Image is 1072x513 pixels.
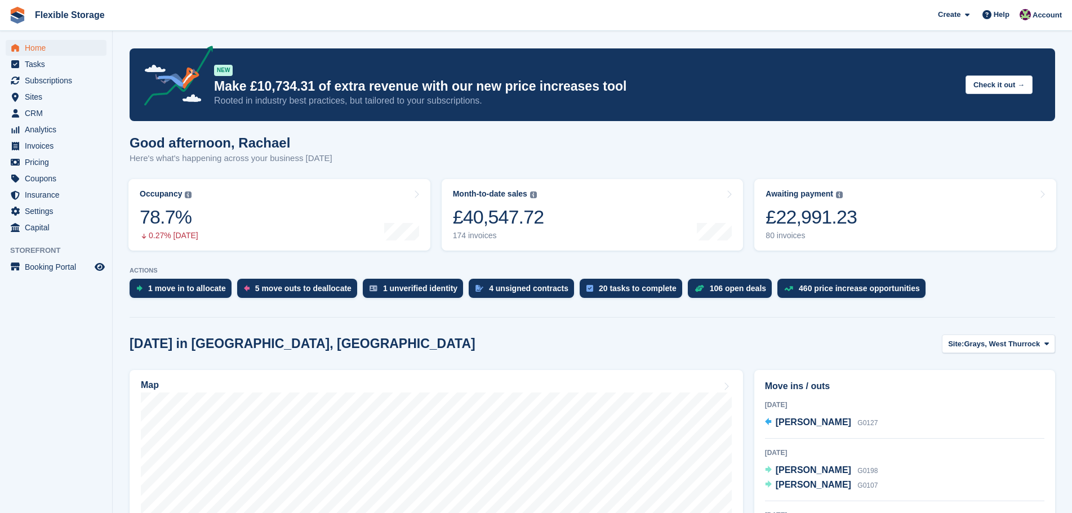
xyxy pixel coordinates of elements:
[141,380,159,390] h2: Map
[765,400,1044,410] div: [DATE]
[6,56,106,72] a: menu
[6,203,106,219] a: menu
[586,285,593,292] img: task-75834270c22a3079a89374b754ae025e5fb1db73e45f91037f5363f120a921f8.svg
[695,284,704,292] img: deal-1b604bf984904fb50ccaf53a9ad4b4a5d6e5aea283cecdc64d6e3604feb123c2.svg
[754,179,1056,251] a: Awaiting payment £22,991.23 80 invoices
[948,338,964,350] span: Site:
[6,220,106,235] a: menu
[6,40,106,56] a: menu
[6,187,106,203] a: menu
[453,206,544,229] div: £40,547.72
[130,152,332,165] p: Here's what's happening across your business [DATE]
[140,231,198,240] div: 0.27% [DATE]
[938,9,960,20] span: Create
[580,279,688,304] a: 20 tasks to complete
[25,89,92,105] span: Sites
[688,279,777,304] a: 106 open deals
[136,285,143,292] img: move_ins_to_allocate_icon-fdf77a2bb77ea45bf5b3d319d69a93e2d87916cf1d5bf7949dd705db3b84f3ca.svg
[130,135,332,150] h1: Good afternoon, Rachael
[765,478,878,493] a: [PERSON_NAME] G0107
[214,95,957,107] p: Rooted in industry best practices, but tailored to your subscriptions.
[130,267,1055,274] p: ACTIONS
[857,481,878,489] span: G0107
[489,284,568,293] div: 4 unsigned contracts
[1033,10,1062,21] span: Account
[25,154,92,170] span: Pricing
[128,179,430,251] a: Occupancy 78.7% 0.27% [DATE]
[6,171,106,186] a: menu
[6,138,106,154] a: menu
[453,189,527,199] div: Month-to-date sales
[214,78,957,95] p: Make £10,734.31 of extra revenue with our new price increases tool
[530,191,537,198] img: icon-info-grey-7440780725fd019a000dd9b08b2336e03edf1995a4989e88bcd33f0948082b44.svg
[130,336,475,351] h2: [DATE] in [GEOGRAPHIC_DATA], [GEOGRAPHIC_DATA]
[25,122,92,137] span: Analytics
[237,279,363,304] a: 5 move outs to deallocate
[942,334,1055,353] button: Site: Grays, West Thurrock
[244,285,250,292] img: move_outs_to_deallocate_icon-f764333ba52eb49d3ac5e1228854f67142a1ed5810a6f6cc68b1a99e826820c5.svg
[25,187,92,203] span: Insurance
[25,259,92,275] span: Booking Portal
[25,40,92,56] span: Home
[776,480,851,489] span: [PERSON_NAME]
[765,380,1044,393] h2: Move ins / outs
[370,285,377,292] img: verify_identity-adf6edd0f0f0b5bbfe63781bf79b02c33cf7c696d77639b501bdc392416b5a36.svg
[766,206,857,229] div: £22,991.23
[25,171,92,186] span: Coupons
[25,203,92,219] span: Settings
[784,286,793,291] img: price_increase_opportunities-93ffe204e8149a01c8c9dc8f82e8f89637d9d84a8eef4429ea346261dce0b2c0.svg
[30,6,109,24] a: Flexible Storage
[6,105,106,121] a: menu
[766,231,857,240] div: 80 invoices
[766,189,833,199] div: Awaiting payment
[25,138,92,154] span: Invoices
[383,284,457,293] div: 1 unverified identity
[130,279,237,304] a: 1 move in to allocate
[25,56,92,72] span: Tasks
[765,416,878,430] a: [PERSON_NAME] G0127
[453,231,544,240] div: 174 invoices
[135,46,213,110] img: price-adjustments-announcement-icon-8257ccfd72463d97f412b2fc003d46551f7dbcb40ab6d574587a9cd5c0d94...
[148,284,226,293] div: 1 move in to allocate
[710,284,766,293] div: 106 open deals
[6,154,106,170] a: menu
[442,179,744,251] a: Month-to-date sales £40,547.72 174 invoices
[469,279,580,304] a: 4 unsigned contracts
[765,448,1044,458] div: [DATE]
[9,7,26,24] img: stora-icon-8386f47178a22dfd0bd8f6a31ec36ba5ce8667c1dd55bd0f319d3a0aa187defe.svg
[966,75,1033,94] button: Check it out →
[363,279,469,304] a: 1 unverified identity
[185,191,192,198] img: icon-info-grey-7440780725fd019a000dd9b08b2336e03edf1995a4989e88bcd33f0948082b44.svg
[255,284,352,293] div: 5 move outs to deallocate
[6,259,106,275] a: menu
[93,260,106,274] a: Preview store
[599,284,677,293] div: 20 tasks to complete
[836,191,843,198] img: icon-info-grey-7440780725fd019a000dd9b08b2336e03edf1995a4989e88bcd33f0948082b44.svg
[6,122,106,137] a: menu
[994,9,1009,20] span: Help
[25,220,92,235] span: Capital
[777,279,931,304] a: 460 price increase opportunities
[776,417,851,427] span: [PERSON_NAME]
[857,419,878,427] span: G0127
[140,206,198,229] div: 78.7%
[475,285,483,292] img: contract_signature_icon-13c848040528278c33f63329250d36e43548de30e8caae1d1a13099fd9432cc5.svg
[6,89,106,105] a: menu
[1020,9,1031,20] img: Rachael Fisher
[6,73,106,88] a: menu
[857,467,878,475] span: G0198
[776,465,851,475] span: [PERSON_NAME]
[964,338,1040,350] span: Grays, West Thurrock
[214,65,233,76] div: NEW
[140,189,182,199] div: Occupancy
[25,105,92,121] span: CRM
[799,284,920,293] div: 460 price increase opportunities
[25,73,92,88] span: Subscriptions
[10,245,112,256] span: Storefront
[765,463,878,478] a: [PERSON_NAME] G0198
